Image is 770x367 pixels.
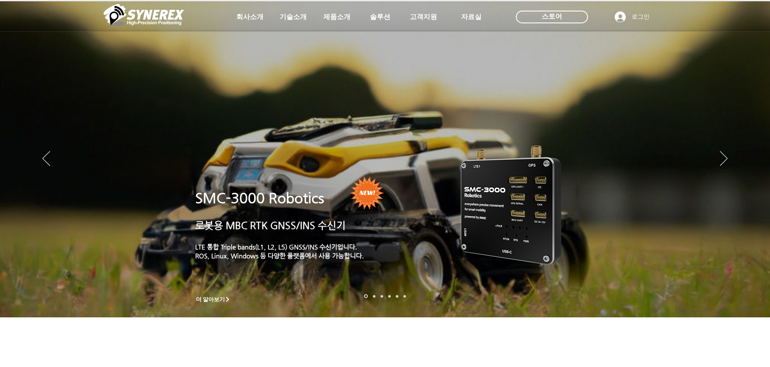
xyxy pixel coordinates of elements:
[516,11,588,23] div: 스토어
[195,243,357,250] a: LTE 통합 Triple bands(L1, L2, L5) GNSS/INS 수신기입니다.
[450,8,493,25] a: 자료실
[609,9,655,25] button: 로그인
[720,151,728,167] button: 다음
[280,13,307,22] span: 기술소개
[388,295,391,297] a: 자율주행
[195,252,364,259] a: ROS, Linux, Windows 등 다양한 플랫폼에서 사용 가능합니다.
[195,190,324,206] a: SMC-3000 Robotics
[361,294,409,298] nav: 슬라이드
[316,8,358,25] a: 제품소개
[396,295,398,297] a: 로봇
[449,133,574,275] img: KakaoTalk_20241224_155801212.png
[104,2,184,28] img: 씨너렉스_White_simbol_대지 1.png
[461,13,482,22] span: 자료실
[42,151,50,167] button: 이전
[192,294,235,305] a: 더 알아보기
[364,294,368,298] a: 로봇- SMC 2000
[236,13,263,22] span: 회사소개
[370,13,390,22] span: 솔루션
[373,295,375,297] a: 드론 8 - SMC 2000
[272,8,314,25] a: 기술소개
[323,13,350,22] span: 제품소개
[195,220,346,231] a: 로봇용 MBC RTK GNSS/INS 수신기
[381,295,383,297] a: 측량 IoT
[359,8,401,25] a: 솔루션
[229,8,271,25] a: 회사소개
[402,8,445,25] a: 고객지원
[196,296,225,303] span: 더 알아보기
[403,295,406,297] a: 정밀농업
[542,12,562,21] span: 스토어
[410,13,437,22] span: 고객지원
[629,13,652,21] span: 로그인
